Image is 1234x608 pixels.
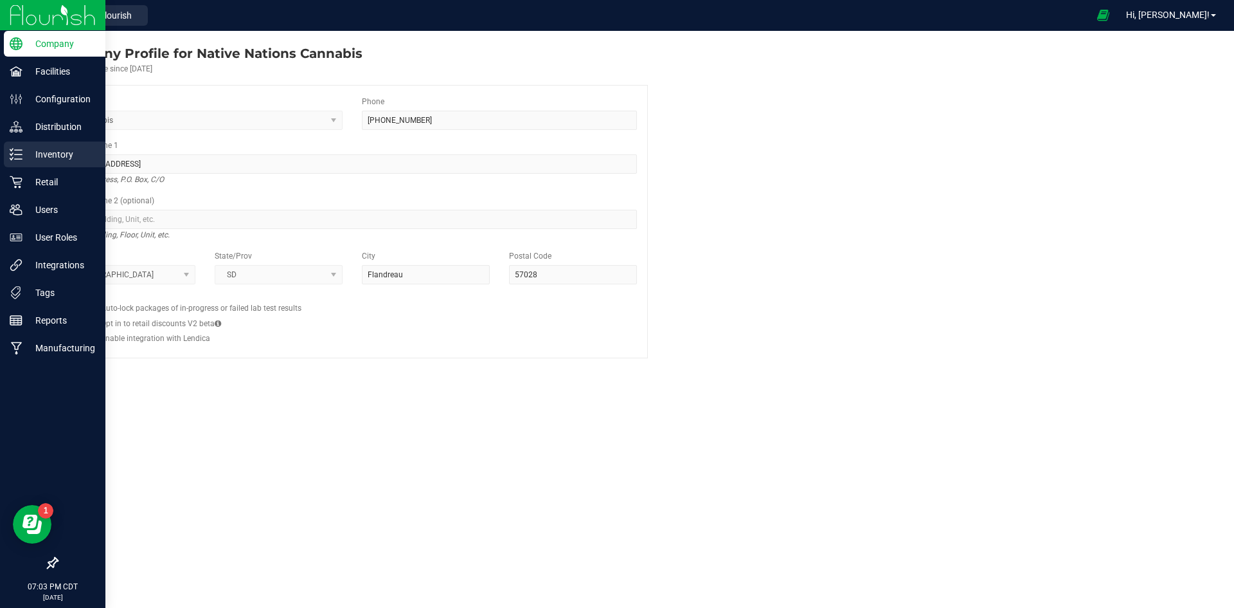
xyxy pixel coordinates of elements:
inline-svg: Users [10,203,22,216]
p: Company [22,36,100,51]
iframe: Resource center unread badge [38,503,53,519]
h2: Configs [67,294,637,302]
inline-svg: Company [10,37,22,50]
span: Hi, [PERSON_NAME]! [1126,10,1210,20]
label: Auto-lock packages of in-progress or failed lab test results [101,302,301,314]
label: City [362,250,375,262]
p: 07:03 PM CDT [6,581,100,593]
inline-svg: Configuration [10,93,22,106]
input: Address [67,154,637,174]
p: [DATE] [6,593,100,602]
label: Address Line 2 (optional) [67,195,154,207]
p: User Roles [22,230,100,245]
label: Phone [362,96,384,107]
p: Integrations [22,257,100,273]
input: Suite, Building, Unit, etc. [67,210,637,229]
input: City [362,265,490,284]
inline-svg: Retail [10,176,22,189]
p: Distribution [22,119,100,134]
inline-svg: Tags [10,286,22,299]
p: Users [22,202,100,217]
iframe: Resource center [13,505,51,544]
label: Enable integration with Lendica [101,333,210,344]
input: Postal Code [509,265,637,284]
p: Manufacturing [22,340,100,356]
inline-svg: Distribution [10,120,22,133]
inline-svg: Reports [10,314,22,327]
p: Reports [22,313,100,328]
i: Street address, P.O. Box, C/O [67,172,164,187]
label: State/Prov [215,250,252,262]
inline-svg: Facilities [10,65,22,78]
span: Open Ecommerce Menu [1089,3,1118,28]
inline-svg: User Roles [10,231,22,244]
p: Tags [22,285,100,300]
p: Configuration [22,91,100,107]
p: Retail [22,174,100,190]
label: Postal Code [509,250,551,262]
p: Facilities [22,64,100,79]
div: Account active since [DATE] [57,63,362,75]
label: Opt in to retail discounts V2 beta [101,318,221,329]
div: Native Nations Cannabis [57,44,362,63]
i: Suite, Building, Floor, Unit, etc. [67,227,170,243]
inline-svg: Integrations [10,259,22,272]
inline-svg: Inventory [10,148,22,161]
inline-svg: Manufacturing [10,342,22,355]
p: Inventory [22,147,100,162]
input: (123) 456-7890 [362,111,637,130]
